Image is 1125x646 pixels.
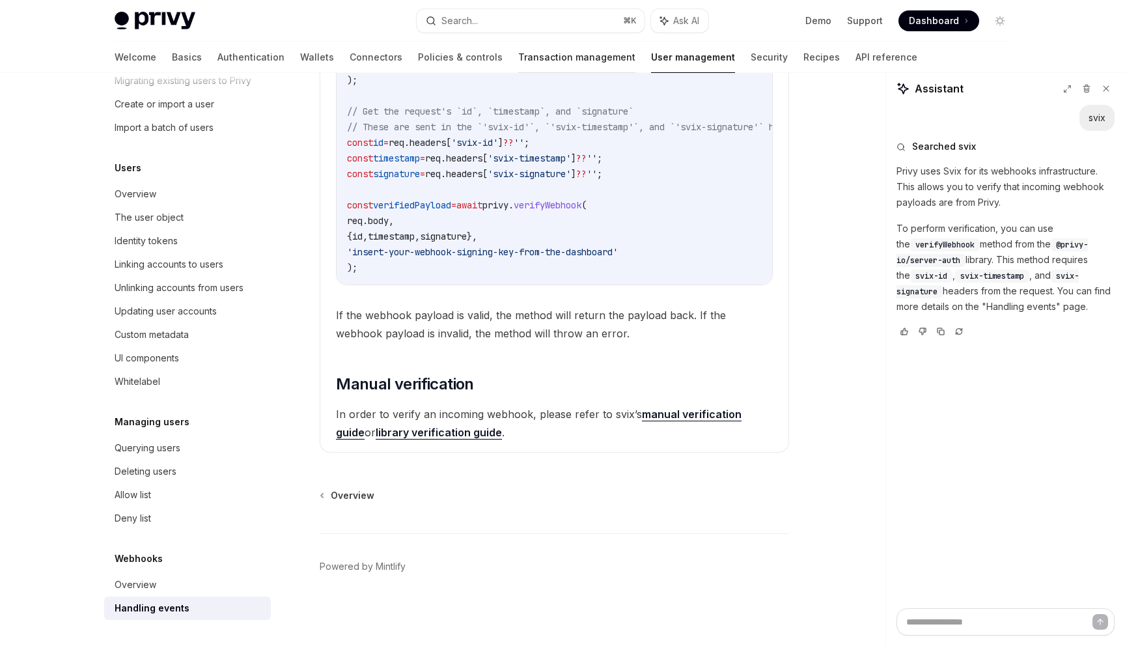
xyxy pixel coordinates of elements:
span: headers [446,168,482,180]
span: [ [446,137,451,148]
a: Demo [805,14,831,27]
span: id [373,137,383,148]
span: ?? [503,137,514,148]
span: ?? [576,152,587,164]
div: Updating user accounts [115,303,217,319]
span: { [347,231,352,242]
button: Searched svix [896,140,1115,153]
span: privy [482,199,508,211]
a: Handling events [104,597,271,620]
span: = [420,152,425,164]
a: Overview [104,573,271,597]
span: signature [420,231,467,242]
span: // These are sent in the `'svix-id'`, `'svix-timestamp'`, and `'svix-signature'` headers respecti... [347,121,873,133]
span: ⌘ K [623,16,637,26]
span: Overview [331,489,374,502]
span: = [383,137,389,148]
span: req [425,168,441,180]
a: Transaction management [518,42,635,73]
span: = [451,199,456,211]
a: Updating user accounts [104,300,271,323]
img: light logo [115,12,195,30]
a: User management [651,42,735,73]
a: Unlinking accounts from users [104,276,271,300]
a: Connectors [350,42,402,73]
span: const [347,152,373,164]
span: , [389,215,394,227]
span: . [441,152,446,164]
span: Manual verification [336,374,474,395]
span: ); [347,262,357,274]
div: Create or import a user [115,96,214,112]
span: ; [597,168,602,180]
span: svix-signature [896,271,1079,297]
span: body [368,215,389,227]
span: '' [514,137,524,148]
a: Welcome [115,42,156,73]
div: Overview [115,186,156,202]
div: Custom metadata [115,327,189,343]
span: headers [446,152,482,164]
span: . [441,168,446,180]
span: req [389,137,404,148]
a: Overview [104,182,271,206]
span: 'svix-signature' [488,168,571,180]
a: Identity tokens [104,229,271,253]
div: Deleting users [115,464,176,479]
a: Linking accounts to users [104,253,271,276]
div: UI components [115,350,179,366]
span: timestamp [368,231,415,242]
div: Unlinking accounts from users [115,280,243,296]
button: Ask AI [651,9,708,33]
span: verifiedPayload [373,199,451,211]
div: The user object [115,210,184,225]
span: . [363,215,368,227]
span: Dashboard [909,14,959,27]
span: ] [571,168,576,180]
span: ; [524,137,529,148]
p: Privy uses Svix for its webhooks infrastructure. This allows you to verify that incoming webhook ... [896,163,1115,210]
a: Dashboard [898,10,979,31]
span: , [363,231,368,242]
span: const [347,168,373,180]
a: library verification guide [376,426,502,440]
a: UI components [104,346,271,370]
h5: Users [115,160,141,176]
a: Basics [172,42,202,73]
div: Whitelabel [115,374,160,389]
button: Send message [1092,614,1108,630]
span: ] [571,152,576,164]
a: Overview [321,489,374,502]
span: If the webhook payload is valid, the method will return the payload back. If the webhook payload ... [336,306,773,343]
a: Allow list [104,483,271,507]
a: API reference [855,42,917,73]
span: ?? [576,168,587,180]
h5: Webhooks [115,551,163,567]
div: Identity tokens [115,233,178,249]
span: . [508,199,514,211]
div: svix [1089,111,1105,124]
span: ); [347,74,357,86]
span: signature [373,168,420,180]
a: Querying users [104,436,271,460]
div: Handling events [115,600,189,616]
a: Security [751,42,788,73]
span: }, [467,231,477,242]
p: To perform verification, you can use the method from the library. This method requires the , , an... [896,221,1115,315]
span: Assistant [915,81,964,96]
span: 'insert-your-webhook-signing-key-from-the-dashboard' [347,246,618,258]
h5: Managing users [115,414,189,430]
span: . [404,137,410,148]
button: Toggle dark mode [990,10,1010,31]
span: const [347,137,373,148]
span: '' [587,152,597,164]
button: Search...⌘K [417,9,645,33]
a: Deny list [104,507,271,530]
a: Policies & controls [418,42,503,73]
a: Custom metadata [104,323,271,346]
a: Recipes [803,42,840,73]
span: await [456,199,482,211]
div: Overview [115,577,156,593]
span: // Get the request's `id`, `timestamp`, and `signature` [347,105,633,117]
span: [ [482,152,488,164]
